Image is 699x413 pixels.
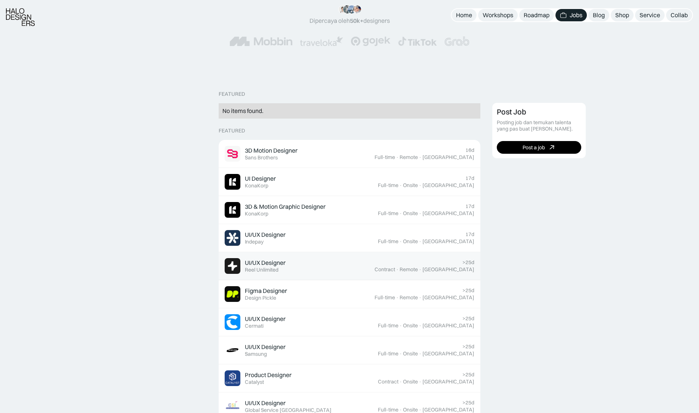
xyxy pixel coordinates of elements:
a: Job ImageUI/UX DesignerIndepay17dFull-time·Onsite·[GEOGRAPHIC_DATA] [219,224,480,252]
div: · [419,294,422,301]
div: [GEOGRAPHIC_DATA] [422,322,474,329]
div: Remote [400,266,418,273]
div: Full-time [378,182,398,189]
div: >25d [462,315,474,322]
div: Onsite [403,210,418,217]
div: Contract [378,379,398,385]
div: Design Pickle [245,295,276,301]
a: Shop [611,9,634,21]
a: Roadmap [519,9,554,21]
div: Featured [219,91,245,97]
div: Posting job dan temukan talenta yang pas buat [PERSON_NAME]. [497,119,581,132]
div: Featured [219,128,245,134]
div: Onsite [403,379,418,385]
div: 17d [465,175,474,181]
div: · [419,379,422,385]
div: Reel Unlimited [245,267,278,273]
div: · [396,154,399,160]
div: UI/UX Designer [245,399,286,407]
img: Job Image [225,286,240,302]
div: Onsite [403,238,418,245]
div: Full-time [378,322,398,329]
img: Job Image [225,314,240,330]
a: Blog [588,9,609,21]
div: Full-time [375,154,395,160]
div: · [419,210,422,217]
div: KonaKorp [245,211,268,217]
div: · [399,322,402,329]
div: Roadmap [524,11,549,19]
div: Sans Brothers [245,155,278,161]
div: Contract [375,266,395,273]
div: [GEOGRAPHIC_DATA] [422,154,474,160]
a: Service [635,9,665,21]
div: [GEOGRAPHIC_DATA] [422,210,474,217]
div: Onsite [403,322,418,329]
div: 16d [465,147,474,153]
div: Shop [615,11,629,19]
div: UI/UX Designer [245,259,286,267]
img: Job Image [225,230,240,246]
div: · [399,238,402,245]
div: UI/UX Designer [245,231,286,239]
div: Figma Designer [245,287,287,295]
a: Jobs [555,9,587,21]
div: · [419,407,422,413]
div: Catalyst [245,379,264,385]
div: Jobs [570,11,582,19]
a: Home [452,9,477,21]
img: Job Image [225,146,240,162]
div: Post Job [497,107,526,116]
div: [GEOGRAPHIC_DATA] [422,379,474,385]
div: [GEOGRAPHIC_DATA] [422,407,474,413]
div: Full-time [378,407,398,413]
div: 17d [465,203,474,209]
div: Indepay [245,239,264,245]
div: Onsite [403,407,418,413]
div: Full-time [378,238,398,245]
a: Post a job [497,141,581,154]
div: · [419,154,422,160]
div: KonaKorp [245,183,268,189]
div: · [419,238,422,245]
div: Full-time [375,294,395,301]
div: [GEOGRAPHIC_DATA] [422,294,474,301]
div: Cermati [245,323,264,329]
div: · [419,182,422,189]
div: · [399,210,402,217]
div: Onsite [403,182,418,189]
div: Service [640,11,660,19]
a: Job ImageProduct DesignerCatalyst>25dContract·Onsite·[GEOGRAPHIC_DATA] [219,364,480,392]
div: No items found. [222,107,477,115]
div: Full-time [378,351,398,357]
div: · [419,322,422,329]
div: [GEOGRAPHIC_DATA] [422,182,474,189]
a: Job ImageFigma DesignerDesign Pickle>25dFull-time·Remote·[GEOGRAPHIC_DATA] [219,280,480,308]
div: >25d [462,371,474,378]
div: Blog [593,11,605,19]
a: Job ImageUI/UX DesignerSamsung>25dFull-time·Onsite·[GEOGRAPHIC_DATA] [219,336,480,364]
div: 3D Motion Designer [245,147,298,155]
div: · [396,294,399,301]
a: Job ImageUI/UX DesignerCermati>25dFull-time·Onsite·[GEOGRAPHIC_DATA] [219,308,480,336]
div: UI Designer [245,175,276,183]
a: Job ImageUI DesignerKonaKorp17dFull-time·Onsite·[GEOGRAPHIC_DATA] [219,168,480,196]
div: · [419,351,422,357]
div: >25d [462,259,474,266]
a: Collab [666,9,692,21]
div: Post a job [523,144,545,151]
div: Full-time [378,210,398,217]
div: 3D & Motion Graphic Designer [245,203,326,211]
div: Samsung [245,351,267,357]
img: Job Image [225,370,240,386]
div: 17d [465,231,474,238]
div: · [399,351,402,357]
div: Product Designer [245,371,292,379]
div: Workshops [483,11,513,19]
a: Workshops [478,9,518,21]
div: · [419,266,422,273]
div: >25d [462,287,474,294]
img: Job Image [225,202,240,218]
div: · [399,379,402,385]
div: >25d [462,400,474,406]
